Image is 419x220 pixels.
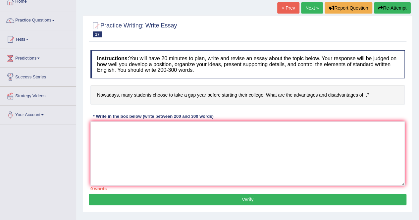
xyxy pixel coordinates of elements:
[0,11,76,28] a: Practice Questions
[97,56,129,61] b: Instructions:
[374,2,411,14] button: Re-Attempt
[89,194,406,205] button: Verify
[90,113,216,119] div: * Write in the box below (write between 200 and 300 words)
[90,21,177,37] h2: Practice Writing: Write Essay
[277,2,299,14] a: « Prev
[0,68,76,84] a: Success Stories
[90,50,405,78] h4: You will have 20 minutes to plan, write and revise an essay about the topic below. Your response ...
[0,87,76,103] a: Strategy Videos
[0,30,76,47] a: Tests
[301,2,323,14] a: Next »
[93,31,102,37] span: 17
[0,106,76,122] a: Your Account
[90,186,405,192] div: 0 words
[90,85,405,105] h4: Nowadays, many students choose to take a gap year before starting their college. What are the adv...
[325,2,372,14] button: Report Question
[0,49,76,66] a: Predictions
